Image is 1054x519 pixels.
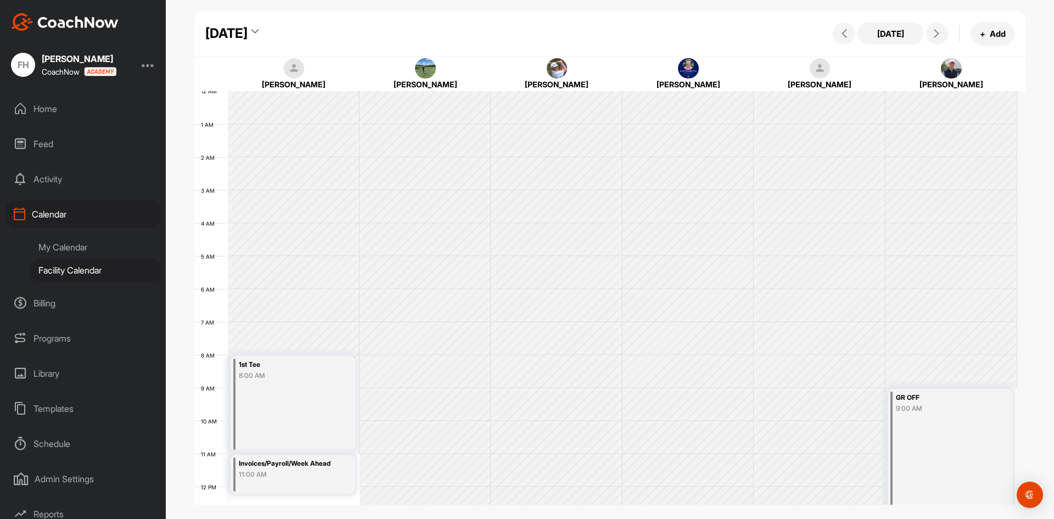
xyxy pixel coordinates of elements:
[6,289,161,317] div: Billing
[194,352,226,359] div: 8 AM
[971,22,1014,46] button: +Add
[896,404,991,414] div: 9:00 AM
[6,95,161,122] div: Home
[194,253,226,260] div: 5 AM
[810,58,831,79] img: square_default-ef6cabf814de5a2bf16c804365e32c732080f9872bdf737d349900a9daf73cf9.png
[6,130,161,158] div: Feed
[194,187,226,194] div: 3 AM
[6,200,161,228] div: Calendar
[503,79,611,90] div: [PERSON_NAME]
[205,24,248,43] div: [DATE]
[11,53,35,77] div: FH
[6,430,161,457] div: Schedule
[194,121,225,128] div: 1 AM
[240,79,348,90] div: [PERSON_NAME]
[84,67,116,76] img: CoachNow acadmey
[194,451,227,457] div: 11 AM
[194,385,226,392] div: 9 AM
[42,67,116,76] div: CoachNow
[857,23,923,44] button: [DATE]
[194,154,226,161] div: 2 AM
[634,79,742,90] div: [PERSON_NAME]
[6,465,161,493] div: Admin Settings
[31,236,161,259] div: My Calendar
[194,418,228,425] div: 10 AM
[194,319,225,326] div: 7 AM
[896,392,991,404] div: GR OFF
[941,58,962,79] img: square_c38149ace2d67fed064ce2ecdac316ab.jpg
[6,395,161,422] div: Templates
[284,58,305,79] img: square_default-ef6cabf814de5a2bf16c804365e32c732080f9872bdf737d349900a9daf73cf9.png
[371,79,479,90] div: [PERSON_NAME]
[415,58,436,79] img: square_76d474b740ca28bdc38895401cb2d4cb.jpg
[239,457,334,470] div: Invoices/Payroll/Week Ahead
[766,79,874,90] div: [PERSON_NAME]
[678,58,699,79] img: square_40516db2916e8261e2cdf582b2492737.jpg
[31,259,161,282] div: Facility Calendar
[239,470,334,479] div: 11:00 AM
[1017,482,1043,508] div: Open Intercom Messenger
[980,28,985,40] span: +
[11,13,119,31] img: CoachNow
[6,360,161,387] div: Library
[897,79,1005,90] div: [PERSON_NAME]
[194,88,228,94] div: 12 AM
[194,220,226,227] div: 4 AM
[239,371,334,381] div: 8:00 AM
[6,325,161,352] div: Programs
[6,165,161,193] div: Activity
[547,58,568,79] img: square_f0fd8699626d342409a23b1a51ec4760.jpg
[239,359,334,371] div: 1st Tee
[194,286,226,293] div: 6 AM
[42,54,116,63] div: [PERSON_NAME]
[194,484,227,490] div: 12 PM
